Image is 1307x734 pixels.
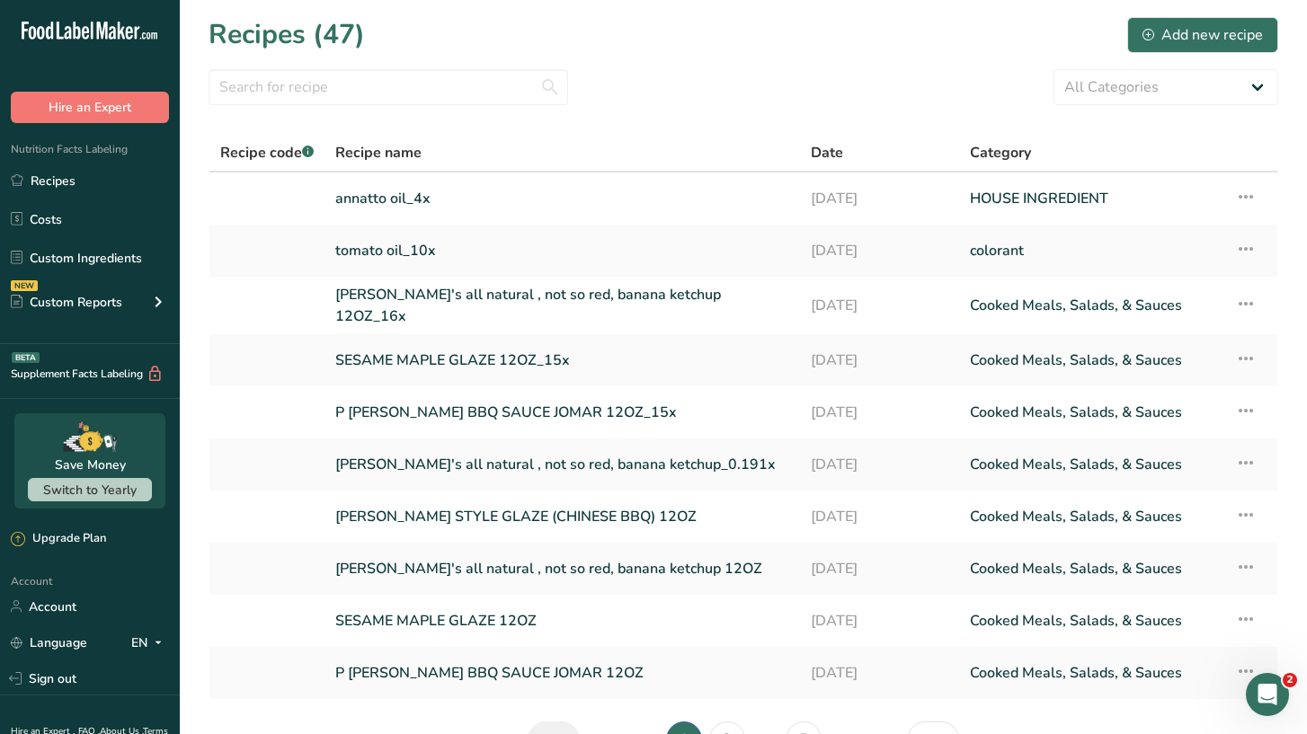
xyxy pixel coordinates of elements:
a: Cooked Meals, Salads, & Sauces [970,284,1214,327]
a: colorant [970,232,1214,270]
a: [PERSON_NAME]'s all natural , not so red, banana ketchup 12OZ_16x [335,284,789,327]
a: [DATE] [811,341,948,379]
div: Add new recipe [1143,24,1263,46]
h1: Recipes (47) [209,14,365,55]
a: [PERSON_NAME]'s all natural , not so red, banana ketchup_0.191x [335,446,789,483]
span: Category [970,142,1031,164]
a: Cooked Meals, Salads, & Sauces [970,550,1214,588]
input: Search for recipe [209,69,568,105]
a: Cooked Meals, Salads, & Sauces [970,341,1214,379]
a: [DATE] [811,446,948,483]
span: 2 [1283,673,1297,687]
a: Cooked Meals, Salads, & Sauces [970,654,1214,692]
a: annatto oil_4x [335,180,789,217]
a: Cooked Meals, Salads, & Sauces [970,602,1214,640]
a: Cooked Meals, Salads, & Sauces [970,446,1214,483]
div: NEW [11,280,38,291]
a: Cooked Meals, Salads, & Sauces [970,394,1214,431]
a: [DATE] [811,180,948,217]
a: tomato oil_10x [335,232,789,270]
a: [PERSON_NAME]'s all natural , not so red, banana ketchup 12OZ [335,550,789,588]
button: Hire an Expert [11,92,169,123]
span: Date [811,142,843,164]
a: HOUSE INGREDIENT [970,180,1214,217]
span: Switch to Yearly [43,482,137,499]
div: EN [131,632,169,653]
a: [DATE] [811,602,948,640]
span: Recipe code [220,143,314,163]
span: Recipe name [335,142,422,164]
a: SESAME MAPLE GLAZE 12OZ_15x [335,341,789,379]
div: Upgrade Plan [11,530,106,548]
a: [DATE] [811,394,948,431]
a: [PERSON_NAME] STYLE GLAZE (CHINESE BBQ) 12OZ [335,498,789,535]
a: P [PERSON_NAME] BBQ SAUCE JOMAR 12OZ [335,654,789,692]
a: [DATE] [811,498,948,535]
iframe: Intercom live chat [1246,673,1289,716]
a: [DATE] [811,284,948,327]
button: Switch to Yearly [28,478,152,501]
a: [DATE] [811,550,948,588]
a: Language [11,627,87,659]
a: Cooked Meals, Salads, & Sauces [970,498,1214,535]
div: BETA [12,352,40,363]
a: [DATE] [811,654,948,692]
a: P [PERSON_NAME] BBQ SAUCE JOMAR 12OZ_15x [335,394,789,431]
a: SESAME MAPLE GLAZE 12OZ [335,602,789,640]
button: Add new recipe [1127,17,1278,53]
div: Save Money [55,455,126,474]
a: [DATE] [811,232,948,270]
div: Custom Reports [11,293,122,312]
